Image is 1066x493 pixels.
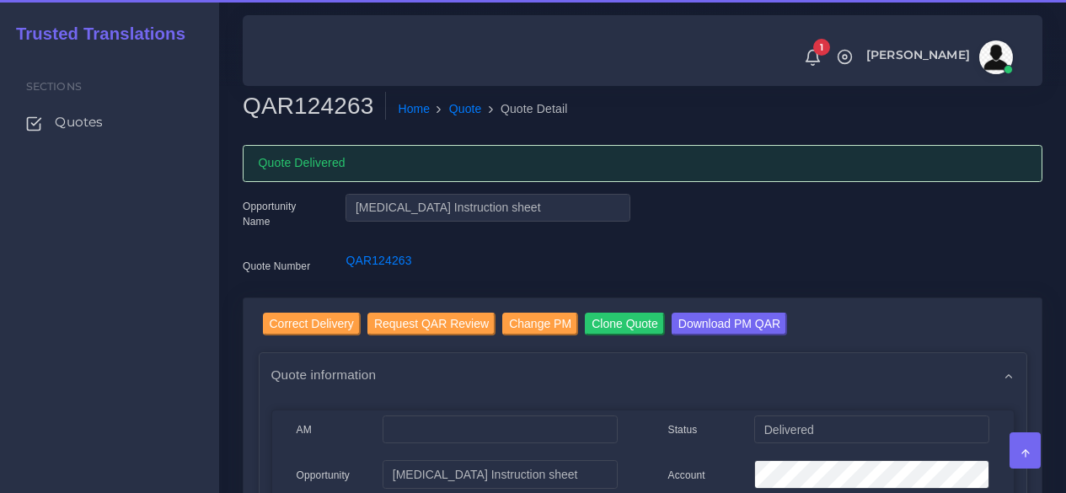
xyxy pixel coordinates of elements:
a: Home [398,100,430,118]
a: Quotes [13,104,206,140]
div: Quote Delivered [243,145,1042,182]
input: Clone Quote [585,313,665,335]
span: [PERSON_NAME] [866,49,970,61]
span: Sections [26,80,82,93]
a: Trusted Translations [4,20,185,48]
label: Status [668,422,698,437]
div: Quote information [260,353,1026,396]
label: Opportunity Name [243,199,320,229]
a: 1 [798,48,828,67]
label: Quote Number [243,259,310,274]
h2: QAR124263 [243,92,386,121]
img: avatar [979,40,1013,74]
input: Change PM [502,313,578,335]
input: Correct Delivery [263,313,361,335]
input: Download PM QAR [672,313,787,335]
span: Quotes [55,113,103,131]
input: Request QAR Review [367,313,496,335]
label: AM [297,422,312,437]
label: Opportunity [297,468,351,483]
label: Account [668,468,705,483]
a: Quote [449,100,482,118]
a: QAR124263 [346,254,411,267]
li: Quote Detail [482,100,568,118]
span: Quote information [271,365,377,384]
a: [PERSON_NAME]avatar [858,40,1019,74]
h2: Trusted Translations [4,24,185,44]
span: 1 [813,39,830,56]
